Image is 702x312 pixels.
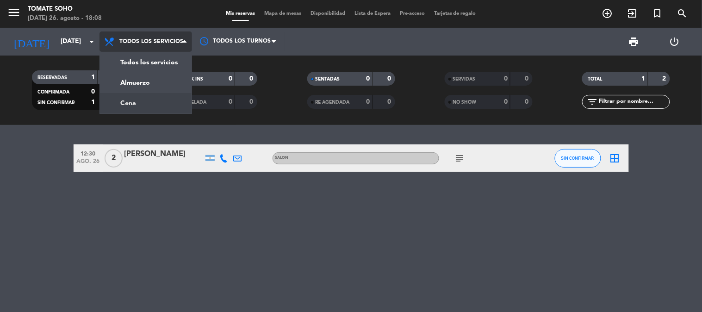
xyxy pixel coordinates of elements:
span: Tarjetas de regalo [429,11,481,16]
strong: 0 [525,75,530,82]
strong: 0 [229,75,232,82]
i: search [677,8,688,19]
strong: 0 [367,99,370,105]
strong: 0 [504,75,508,82]
span: Mis reservas [221,11,260,16]
span: NO SHOW [453,100,477,105]
span: print [628,36,640,47]
strong: 0 [367,75,370,82]
span: SIN CONFIRMAR [561,156,594,161]
i: menu [7,6,21,19]
strong: 1 [91,74,95,81]
i: border_all [609,153,621,164]
span: SIN CONFIRMAR [37,100,75,105]
a: Almuerzo [100,73,192,93]
span: Pre-acceso [395,11,429,16]
a: Todos los servicios [100,52,192,73]
i: [DATE] [7,31,56,52]
strong: 0 [250,99,255,105]
span: RE AGENDADA [316,100,350,105]
strong: 0 [229,99,232,105]
div: Tomate Soho [28,5,102,14]
i: subject [454,153,466,164]
span: Disponibilidad [306,11,350,16]
i: power_settings_new [669,36,680,47]
i: filter_list [587,96,598,107]
button: menu [7,6,21,23]
span: SALON [275,156,289,160]
strong: 0 [250,75,255,82]
div: [PERSON_NAME] [124,148,203,160]
strong: 0 [525,99,530,105]
span: TOTAL [588,77,602,81]
strong: 1 [91,99,95,106]
a: Cena [100,93,192,113]
strong: 0 [504,99,508,105]
span: CANCELADA [178,100,206,105]
strong: 1 [642,75,646,82]
span: RESERVADAS [37,75,67,80]
span: CONFIRMADA [37,90,69,94]
div: LOG OUT [654,28,695,56]
i: arrow_drop_down [86,36,97,47]
i: turned_in_not [652,8,663,19]
i: add_circle_outline [602,8,613,19]
span: SERVIDAS [453,77,476,81]
i: exit_to_app [627,8,638,19]
span: SENTADAS [316,77,340,81]
span: 12:30 [77,148,100,158]
div: [DATE] 26. agosto - 18:08 [28,14,102,23]
span: 2 [105,149,123,168]
span: Mapa de mesas [260,11,306,16]
span: Lista de Espera [350,11,395,16]
span: ago. 26 [77,158,100,169]
strong: 0 [91,88,95,95]
input: Filtrar por nombre... [598,97,670,107]
strong: 2 [663,75,668,82]
strong: 0 [387,99,393,105]
span: Todos los servicios [119,38,183,45]
strong: 0 [387,75,393,82]
button: SIN CONFIRMAR [555,149,601,168]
